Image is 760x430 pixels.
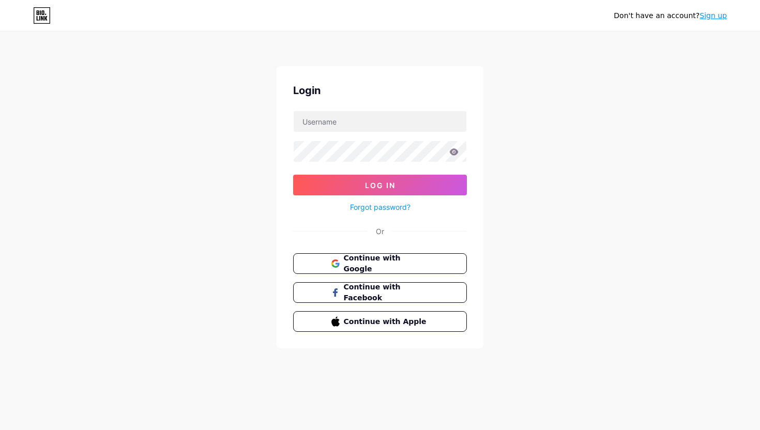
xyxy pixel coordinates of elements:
[344,316,429,327] span: Continue with Apple
[293,175,467,195] button: Log In
[376,226,384,237] div: Or
[344,282,429,303] span: Continue with Facebook
[293,311,467,332] button: Continue with Apple
[614,10,727,21] div: Don't have an account?
[293,282,467,303] button: Continue with Facebook
[344,253,429,274] span: Continue with Google
[293,253,467,274] button: Continue with Google
[365,181,396,190] span: Log In
[700,11,727,20] a: Sign up
[350,202,411,212] a: Forgot password?
[294,111,466,132] input: Username
[293,83,467,98] div: Login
